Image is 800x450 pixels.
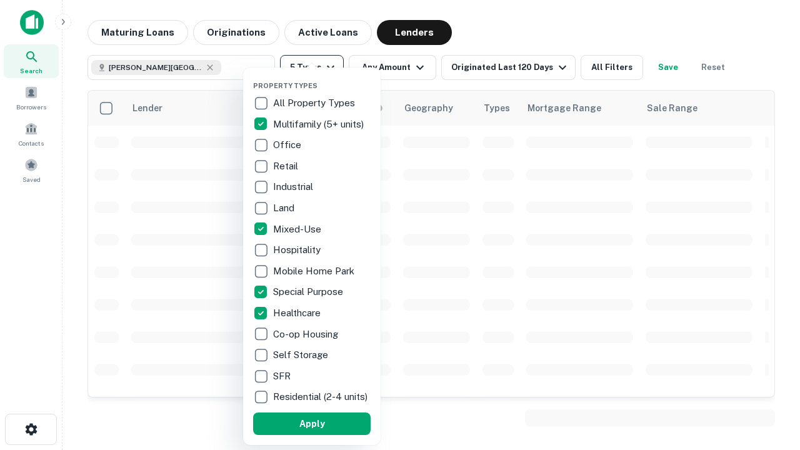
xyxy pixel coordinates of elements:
[253,412,371,435] button: Apply
[273,117,366,132] p: Multifamily (5+ units)
[273,347,331,362] p: Self Storage
[273,201,297,216] p: Land
[273,96,357,111] p: All Property Types
[273,179,316,194] p: Industrial
[273,137,304,152] p: Office
[273,159,301,174] p: Retail
[273,306,323,321] p: Healthcare
[273,389,370,404] p: Residential (2-4 units)
[273,264,357,279] p: Mobile Home Park
[253,82,317,89] span: Property Types
[737,310,800,370] iframe: Chat Widget
[273,242,323,257] p: Hospitality
[273,222,324,237] p: Mixed-Use
[273,284,346,299] p: Special Purpose
[273,327,341,342] p: Co-op Housing
[273,369,293,384] p: SFR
